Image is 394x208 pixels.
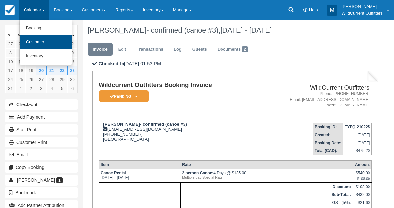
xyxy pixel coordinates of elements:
[5,124,78,135] a: Staff Print
[103,122,187,127] strong: [PERSON_NAME]- confirmed (canoe #3)
[5,32,16,39] th: Sun
[101,171,126,175] strong: Canoe Rental
[99,82,255,89] h1: Wildcurrent Outfitters Booking Invoice
[327,5,337,16] div: M
[5,99,78,110] button: Check-out
[47,84,57,93] a: 4
[258,84,369,91] h2: WildCurrent Outfitters
[36,75,46,84] a: 27
[99,122,255,142] div: [EMAIL_ADDRESS][DOMAIN_NAME] [PHONE_NUMBER] [GEOGRAPHIC_DATA]
[17,177,55,183] span: [PERSON_NAME]
[47,75,57,84] a: 28
[5,112,78,122] button: Add Payment
[56,177,63,183] span: 1
[313,131,343,139] th: Created:
[182,171,213,175] strong: 2 person Canoe
[5,66,16,75] a: 17
[5,48,16,57] a: 3
[5,39,16,48] a: 27
[341,10,383,17] p: WildCurrent Outfitters
[169,43,187,56] a: Log
[67,66,77,75] a: 23
[57,75,67,84] a: 29
[313,139,343,147] th: Booking Date:
[180,169,353,182] td: 4 Days @ $135.00
[67,48,77,57] a: 9
[309,7,318,12] span: Help
[67,39,77,48] a: 2
[20,35,72,49] a: Customer
[5,162,78,173] button: Copy Booking
[354,177,370,181] em: -$108.00
[99,160,180,169] th: Item
[98,61,124,66] b: Checked-In
[99,90,146,102] a: Pending
[20,21,72,35] a: Booking
[303,8,308,12] i: Help
[67,32,77,39] th: Sat
[354,171,370,181] div: $540.00
[5,57,16,66] a: 10
[26,84,36,93] a: 2
[67,57,77,66] a: 16
[99,169,180,182] td: [DATE] - [DATE]
[180,191,353,199] th: Sub-Total:
[353,191,372,199] td: $432.00
[187,43,212,56] a: Guests
[242,46,248,52] span: 2
[20,49,72,63] a: Inventory
[26,75,36,84] a: 26
[132,43,168,56] a: Transactions
[16,32,26,39] th: Mon
[353,199,372,207] td: $21.60
[313,123,343,131] th: Booking ID:
[343,147,372,155] td: $475.20
[313,147,343,155] th: Total (CAD):
[19,20,72,65] ul: Calendar
[5,149,78,160] button: Email
[221,26,272,34] span: [DATE] - [DATE]
[182,175,351,179] em: Multiple day Special Rate
[180,160,353,169] th: Rate
[5,137,78,147] a: Customer Print
[36,66,46,75] a: 20
[36,84,46,93] a: 3
[57,66,67,75] a: 22
[345,125,370,129] strong: TYFQ-210225
[88,26,373,34] h1: [PERSON_NAME]- confirmed (canoe #3),
[5,175,78,185] a: [PERSON_NAME] 1
[67,75,77,84] a: 30
[88,43,113,56] a: Invoice
[5,84,16,93] a: 31
[16,84,26,93] a: 1
[180,199,353,207] td: GST (5%):
[26,66,36,75] a: 19
[113,43,131,56] a: Edit
[16,48,26,57] a: 4
[16,57,26,66] a: 11
[343,131,372,139] td: [DATE]
[92,61,378,67] p: [DATE] 01:53 PM
[213,43,253,56] a: Documents2
[16,39,26,48] a: 28
[99,90,149,102] em: Pending
[341,3,383,10] p: [PERSON_NAME]
[180,183,353,191] th: Discount:
[47,66,57,75] a: 21
[57,84,67,93] a: 5
[5,5,15,15] img: checkfront-main-nav-mini-logo.png
[353,183,372,191] td: -$108.00
[67,84,77,93] a: 6
[16,66,26,75] a: 18
[5,75,16,84] a: 24
[353,160,372,169] th: Amount
[258,91,369,108] address: Phone: [PHONE_NUMBER] Email: [EMAIL_ADDRESS][DOMAIN_NAME] Web: [DOMAIN_NAME]
[16,75,26,84] a: 25
[343,139,372,147] td: [DATE]
[5,187,78,198] button: Bookmark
